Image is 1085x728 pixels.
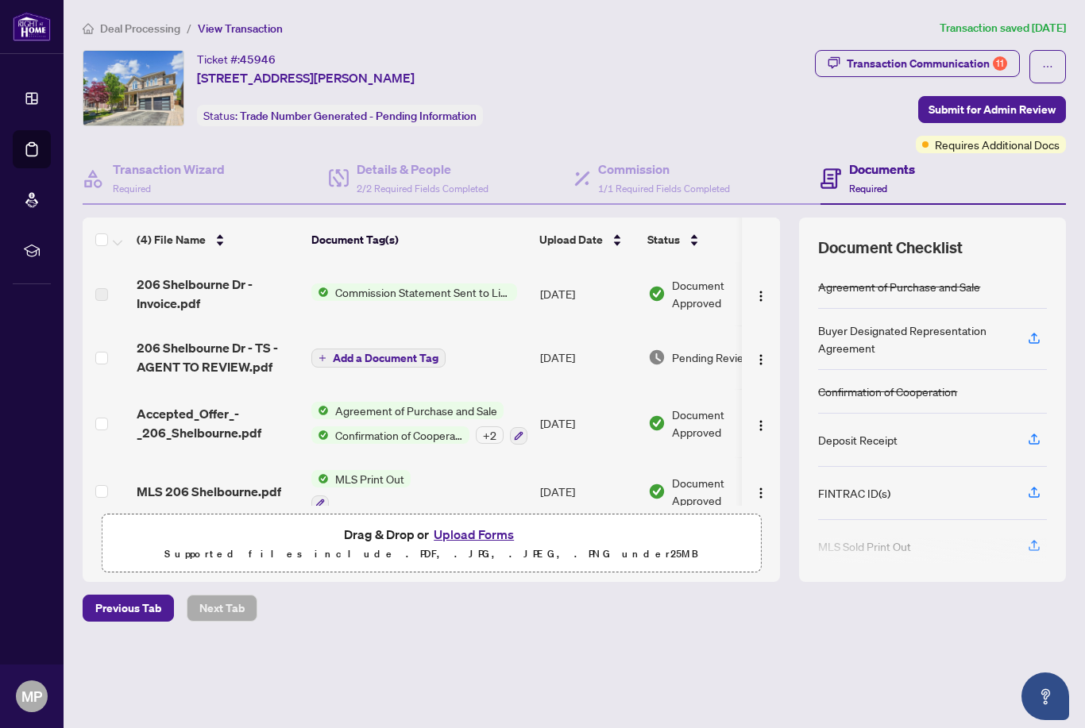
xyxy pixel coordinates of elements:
h4: Transaction Wizard [113,160,225,179]
th: Document Tag(s) [305,218,533,262]
img: Logo [755,290,767,302]
th: Status [641,218,776,262]
th: Upload Date [533,218,641,262]
span: Deal Processing [100,21,180,36]
span: [STREET_ADDRESS][PERSON_NAME] [197,68,415,87]
span: Add a Document Tag [333,352,438,364]
button: Open asap [1021,672,1069,720]
div: FINTRAC ID(s) [818,484,890,502]
td: [DATE] [534,389,642,457]
div: Ticket #: [197,50,276,68]
div: Agreement of Purchase and Sale [818,278,980,295]
button: Logo [748,345,774,370]
span: 2/2 Required Fields Completed [357,183,488,195]
img: IMG-N12302284_1.jpg [83,51,183,125]
span: Requires Additional Docs [935,136,1060,153]
span: 1/1 Required Fields Completed [598,183,730,195]
span: Pending Review [672,349,751,366]
span: Required [849,183,887,195]
span: Required [113,183,151,195]
span: Document Checklist [818,237,963,259]
div: Buyer Designated Representation Agreement [818,322,1009,356]
span: (4) File Name [137,231,206,248]
div: Transaction Communication [847,51,1007,76]
span: Commission Statement Sent to Listing Brokerage [329,283,517,301]
img: Status Icon [311,283,329,301]
div: Confirmation of Cooperation [818,383,957,400]
button: Submit for Admin Review [918,96,1066,123]
span: Document Approved [672,474,770,509]
img: Document Status [648,414,666,432]
img: Document Status [648,349,666,366]
img: Logo [755,487,767,499]
button: Previous Tab [83,595,174,622]
span: Agreement of Purchase and Sale [329,402,504,419]
img: Status Icon [311,470,329,487]
button: Add a Document Tag [311,349,446,368]
div: 11 [993,56,1007,71]
button: Status IconAgreement of Purchase and SaleStatus IconConfirmation of Cooperation+2 [311,402,527,445]
img: Status Icon [311,426,329,444]
td: [DATE] [534,325,642,389]
span: Trade Number Generated - Pending Information [240,109,477,123]
button: Logo [748,410,774,436]
button: Status IconMLS Print Out [311,470,411,513]
span: Submit for Admin Review [929,97,1056,122]
span: 206 Shelbourne Dr - TS - AGENT TO REVIEW.pdf [137,338,299,376]
span: Previous Tab [95,595,161,621]
span: plus [319,354,326,362]
span: 206 Shelbourne Dr - Invoice.pdf [137,275,299,313]
div: Status: [197,105,483,126]
img: Logo [755,419,767,432]
img: logo [13,12,51,41]
img: Document Status [648,285,666,302]
h4: Details & People [357,160,488,179]
span: 45946 [240,52,276,67]
th: (4) File Name [130,218,305,262]
div: + 2 [476,426,504,444]
span: MP [21,685,42,707]
button: Logo [748,479,774,504]
span: home [83,23,94,34]
span: Drag & Drop orUpload FormsSupported files include .PDF, .JPG, .JPEG, .PNG under25MB [102,514,760,573]
span: Document Approved [672,276,770,311]
span: Accepted_Offer_-_206_Shelbourne.pdf [137,404,299,442]
button: Transaction Communication11 [815,50,1020,77]
span: ellipsis [1042,61,1053,72]
span: View Transaction [198,21,283,36]
img: Document Status [648,483,666,500]
td: [DATE] [534,457,642,526]
img: Logo [755,353,767,366]
span: MLS Print Out [329,470,411,487]
h4: Documents [849,160,915,179]
td: [DATE] [534,262,642,325]
div: Deposit Receipt [818,431,898,449]
img: Status Icon [311,402,329,419]
span: Status [647,231,680,248]
span: Document Approved [672,406,770,441]
article: Transaction saved [DATE] [940,19,1066,37]
li: / [187,19,191,37]
button: Upload Forms [429,524,519,545]
span: Upload Date [539,231,603,248]
button: Logo [748,281,774,306]
span: MLS 206 Shelbourne.pdf [137,482,281,501]
button: Add a Document Tag [311,348,446,368]
span: Drag & Drop or [344,524,519,545]
p: Supported files include .PDF, .JPG, .JPEG, .PNG under 25 MB [112,545,751,564]
button: Status IconCommission Statement Sent to Listing Brokerage [311,283,517,301]
span: Confirmation of Cooperation [329,426,469,444]
h4: Commission [598,160,730,179]
button: Next Tab [187,595,257,622]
